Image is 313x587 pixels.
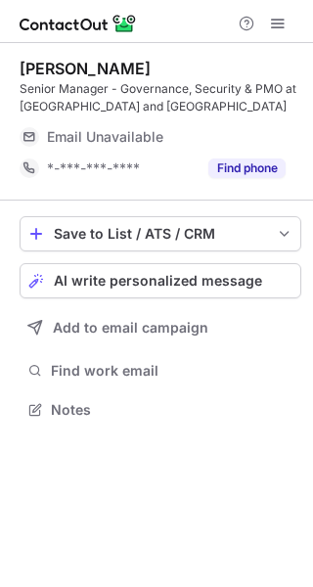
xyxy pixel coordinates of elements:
button: Notes [20,396,301,424]
span: Add to email campaign [53,320,208,336]
span: AI write personalized message [54,273,262,289]
div: Save to List / ATS / CRM [54,226,267,242]
span: Email Unavailable [47,128,163,146]
img: ContactOut v5.3.10 [20,12,137,35]
button: Reveal Button [208,158,286,178]
button: Find work email [20,357,301,384]
button: Add to email campaign [20,310,301,345]
div: [PERSON_NAME] [20,59,151,78]
span: Find work email [51,362,293,380]
span: Notes [51,401,293,419]
div: Senior Manager - Governance, Security & PMO at [GEOGRAPHIC_DATA] and [GEOGRAPHIC_DATA] [20,80,301,115]
button: save-profile-one-click [20,216,301,251]
button: AI write personalized message [20,263,301,298]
